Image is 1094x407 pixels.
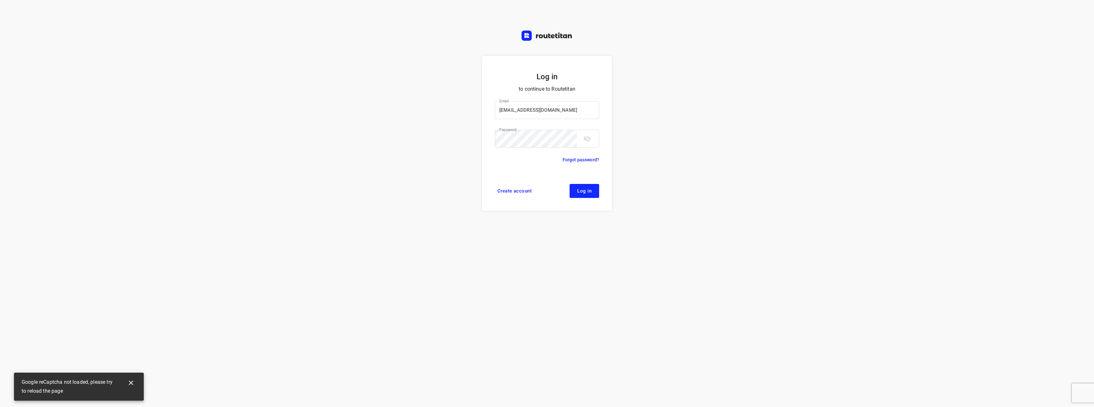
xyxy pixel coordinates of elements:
p: to continue to Routetitan [495,85,599,94]
a: Forgot password? [563,156,599,164]
h5: Log in [495,71,599,82]
button: Log in [570,184,599,198]
span: Create account [497,188,532,193]
span: Log in [577,188,592,193]
a: Routetitan [522,31,572,42]
button: toggle password visibility [579,131,595,146]
span: Google reCaptcha not loaded, please try to reload the page [22,378,118,396]
img: Routetitan [522,31,572,41]
a: Create account [495,184,534,198]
